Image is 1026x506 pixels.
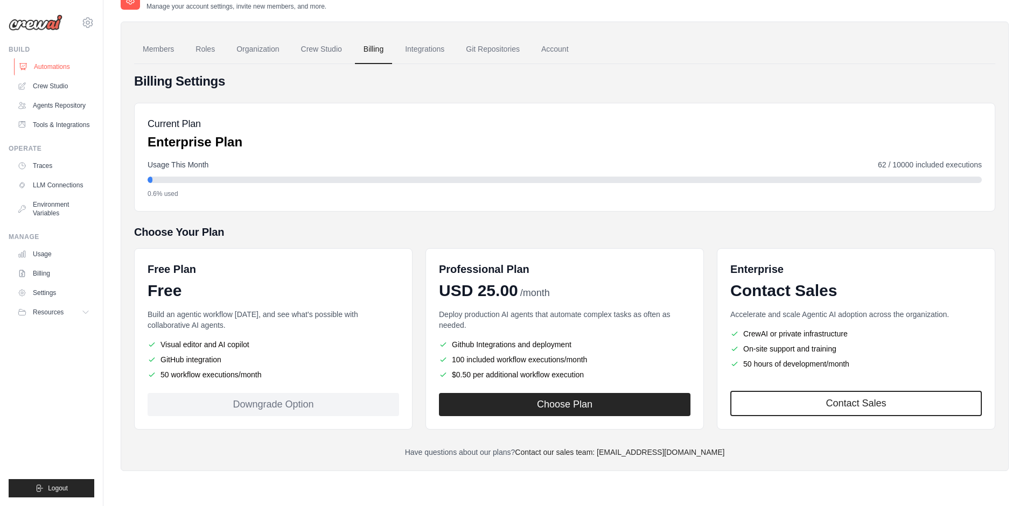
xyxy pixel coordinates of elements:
p: Have questions about our plans? [134,447,995,458]
p: Deploy production AI agents that automate complex tasks as often as needed. [439,309,690,331]
a: Crew Studio [13,78,94,95]
a: Git Repositories [457,35,528,64]
li: 100 included workflow executions/month [439,354,690,365]
div: Operate [9,144,94,153]
a: Integrations [396,35,453,64]
div: Manage [9,233,94,241]
h4: Billing Settings [134,73,995,90]
span: USD 25.00 [439,281,518,300]
a: Account [533,35,577,64]
a: Settings [13,284,94,301]
a: Environment Variables [13,196,94,222]
p: Manage your account settings, invite new members, and more. [146,2,326,11]
li: On-site support and training [730,343,982,354]
a: Automations [14,58,95,75]
a: Organization [228,35,288,64]
button: Logout [9,479,94,497]
img: Logo [9,15,62,31]
span: 62 / 10000 included executions [878,159,982,170]
a: Traces [13,157,94,174]
h6: Enterprise [730,262,982,277]
div: Contact Sales [730,281,982,300]
div: Free [148,281,399,300]
h6: Free Plan [148,262,196,277]
h5: Current Plan [148,116,242,131]
li: 50 workflow executions/month [148,369,399,380]
span: Usage This Month [148,159,208,170]
h6: Professional Plan [439,262,529,277]
li: CrewAI or private infrastructure [730,328,982,339]
button: Resources [13,304,94,321]
a: LLM Connections [13,177,94,194]
span: Resources [33,308,64,317]
div: Build [9,45,94,54]
a: Usage [13,245,94,263]
a: Contact Sales [730,391,982,416]
a: Billing [355,35,392,64]
span: /month [520,286,550,300]
span: Logout [48,484,68,493]
a: Agents Repository [13,97,94,114]
h5: Choose Your Plan [134,224,995,240]
li: GitHub integration [148,354,399,365]
a: Tools & Integrations [13,116,94,133]
li: $0.50 per additional workflow execution [439,369,690,380]
span: 0.6% used [148,189,178,198]
a: Contact our sales team: [EMAIL_ADDRESS][DOMAIN_NAME] [515,448,724,456]
a: Billing [13,265,94,282]
p: Build an agentic workflow [DATE], and see what's possible with collaborative AI agents. [148,309,399,331]
p: Accelerate and scale Agentic AI adoption across the organization. [730,309,982,320]
a: Members [134,35,183,64]
a: Roles [187,35,224,64]
li: Visual editor and AI copilot [148,339,399,350]
p: Enterprise Plan [148,133,242,151]
a: Crew Studio [292,35,351,64]
li: 50 hours of development/month [730,359,982,369]
button: Choose Plan [439,393,690,416]
li: Github Integrations and deployment [439,339,690,350]
div: Downgrade Option [148,393,399,416]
